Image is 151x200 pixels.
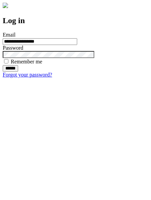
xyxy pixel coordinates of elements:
[3,45,23,51] label: Password
[3,72,52,78] a: Forgot your password?
[3,3,8,8] img: logo-4e3dc11c47720685a147b03b5a06dd966a58ff35d612b21f08c02c0306f2b779.png
[3,16,148,25] h2: Log in
[3,32,15,38] label: Email
[11,59,42,64] label: Remember me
